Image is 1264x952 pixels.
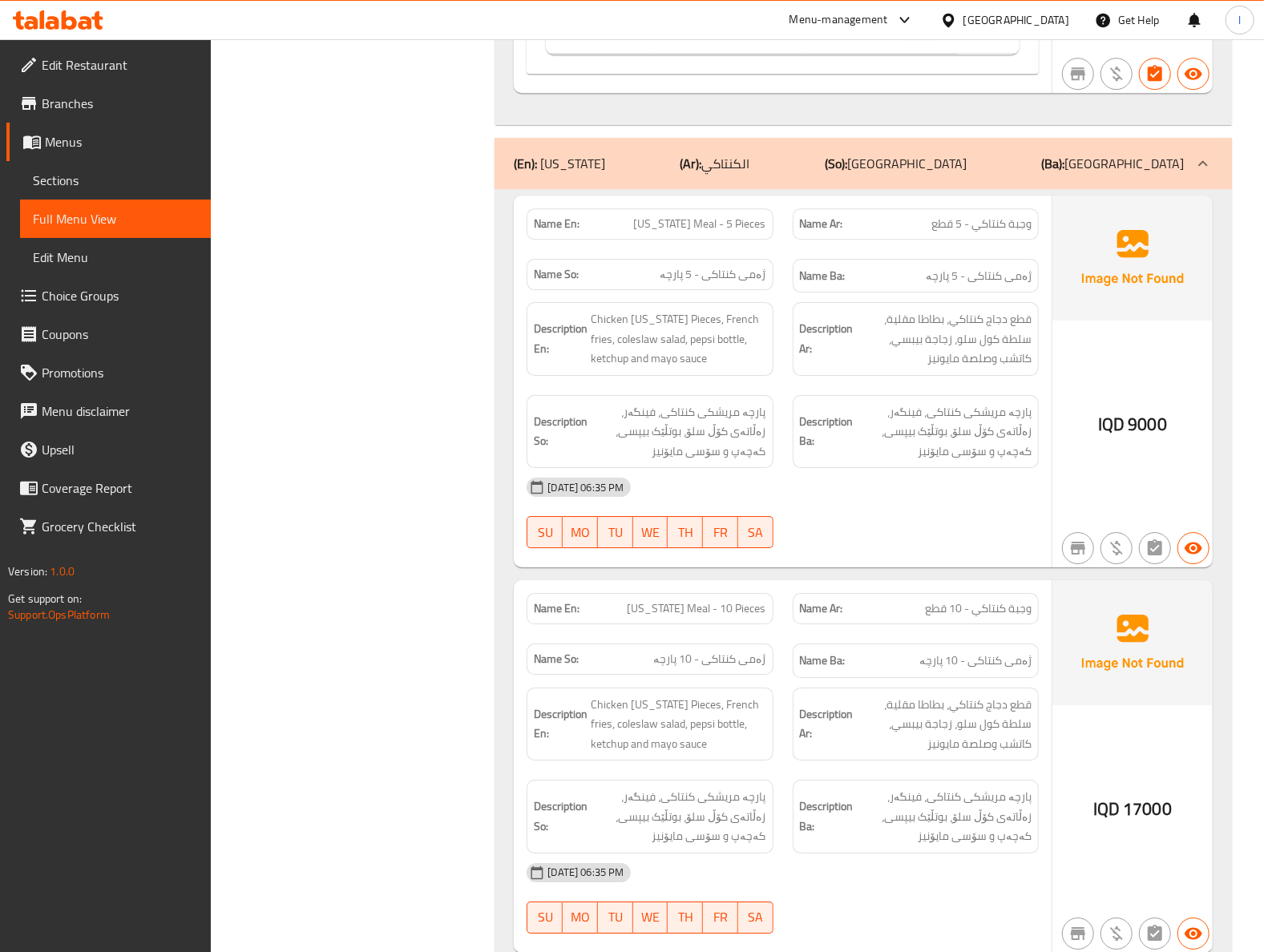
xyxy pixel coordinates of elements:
[745,906,767,929] span: SA
[1177,58,1209,90] button: Available
[640,906,662,929] span: WE
[42,286,198,305] span: Choice Groups
[825,154,967,173] p: [GEOGRAPHIC_DATA]
[703,516,738,548] button: FR
[1062,918,1094,950] button: Not branch specific item
[534,521,556,544] span: SU
[800,266,846,286] strong: Name Ba:
[709,521,732,544] span: FR
[800,216,843,232] strong: Name Ar:
[1093,793,1120,825] span: IQD
[857,787,1032,846] span: پارچە مریشکی کنتاکی، فینگەر، زەڵاتەی کۆڵ سلۆ، بوتڵێک بیپسی، کەچەپ و سۆسی مایۆنیز
[1123,793,1172,825] span: 17000
[534,600,580,617] strong: Name En:
[20,161,211,200] a: Sections
[20,200,211,238] a: Full Menu View
[1041,154,1184,173] p: [GEOGRAPHIC_DATA]
[42,440,198,459] span: Upsell
[633,516,668,548] button: WE
[738,902,773,934] button: SA
[1052,196,1213,321] img: Ae5nvW7+0k+MAAAAAElFTkSuQmCC
[569,521,592,544] span: MO
[534,412,588,451] strong: Description So:
[591,695,765,754] span: Chicken kentucky Pieces, French fries, coleslaw salad, pepsi bottle, ketchup and mayo sauce
[800,412,854,451] strong: Description Ba:
[800,651,846,671] strong: Name Ba:
[591,309,765,369] span: Chicken kentucky Pieces, French fries, coleslaw salad, pepsi bottle, ketchup and mayo sauce
[1100,532,1133,564] button: Purchased item
[33,171,198,190] span: Sections
[800,319,854,358] strong: Description Ar:
[633,902,668,934] button: WE
[6,46,211,84] a: Edit Restaurant
[604,906,627,929] span: TU
[42,94,198,113] span: Branches
[42,401,198,421] span: Menu disclaimer
[8,561,47,582] span: Version:
[1139,532,1171,564] button: Not has choices
[534,797,588,836] strong: Description So:
[6,469,211,507] a: Coverage Report
[709,906,732,929] span: FR
[42,55,198,75] span: Edit Restaurant
[963,11,1069,29] div: [GEOGRAPHIC_DATA]
[6,392,211,430] a: Menu disclaimer
[654,651,766,668] span: ژەمی کنتاکی - 10 پارچە
[1238,11,1241,29] span: l
[527,516,563,548] button: SU
[42,363,198,382] span: Promotions
[541,480,630,495] span: [DATE] 06:35 PM
[800,797,854,836] strong: Description Ba:
[680,154,750,173] p: الكنتاكي
[6,315,211,353] a: Coupons
[640,521,662,544] span: WE
[534,906,556,929] span: SU
[534,266,579,283] strong: Name So:
[1052,580,1213,705] img: Ae5nvW7+0k+MAAAAAElFTkSuQmCC
[703,902,738,934] button: FR
[541,865,630,880] span: [DATE] 06:35 PM
[857,695,1032,754] span: قطع دجاج كنتاكي، بطاطا مقلية، سلطة كول سلو، زجاجة بيبسي، كاتشب وصلصة مايونيز
[20,238,211,276] a: Edit Menu
[857,309,1032,369] span: قطع دجاج كنتاكي، بطاطا مقلية، سلطة كول سلو، زجاجة بيبسي، كاتشب وصلصة مايونيز
[604,521,627,544] span: TU
[857,402,1032,462] span: پارچە مریشکی کنتاکی، فینگەر، زەڵاتەی کۆڵ سلۆ، بوتڵێک بیپسی، کەچەپ و سۆسی مایۆنیز
[42,325,198,344] span: Coupons
[1041,151,1064,175] b: (Ba):
[674,521,697,544] span: TH
[33,248,198,267] span: Edit Menu
[668,516,703,548] button: TH
[563,516,598,548] button: MO
[534,216,580,232] strong: Name En:
[1100,58,1133,90] button: Purchased item
[598,902,633,934] button: TU
[6,84,211,123] a: Branches
[800,600,843,617] strong: Name Ar:
[1139,58,1171,90] button: Has choices
[1177,532,1209,564] button: Available
[668,902,703,934] button: TH
[598,516,633,548] button: TU
[800,704,854,744] strong: Description Ar:
[745,521,767,544] span: SA
[534,319,588,358] strong: Description En:
[50,561,75,582] span: 1.0.0
[926,266,1032,286] span: ژەمی کنتاکی - 5 پارچە
[738,516,773,548] button: SA
[6,123,211,161] a: Menus
[1062,532,1094,564] button: Not branch specific item
[591,787,765,846] span: پارچە مریشکی کنتاکی، فینگەر، زەڵاتەی کۆڵ سلۆ، بوتڵێک بیپسی، کەچەپ و سۆسی مایۆنیز
[527,902,563,934] button: SU
[33,209,198,228] span: Full Menu View
[789,10,888,30] div: Menu-management
[569,906,592,929] span: MO
[1177,918,1209,950] button: Available
[1128,409,1167,440] span: 9000
[634,216,766,232] span: [US_STATE] Meal - 5 Pieces
[931,216,1032,232] span: وجبة كنتاكي - 5 قطع
[660,266,766,283] span: ژەمی کنتاکی - 5 پارچە
[919,651,1032,671] span: ژەمی کنتاکی - 10 پارچە
[6,353,211,392] a: Promotions
[514,151,537,175] b: (En):
[825,151,847,175] b: (So):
